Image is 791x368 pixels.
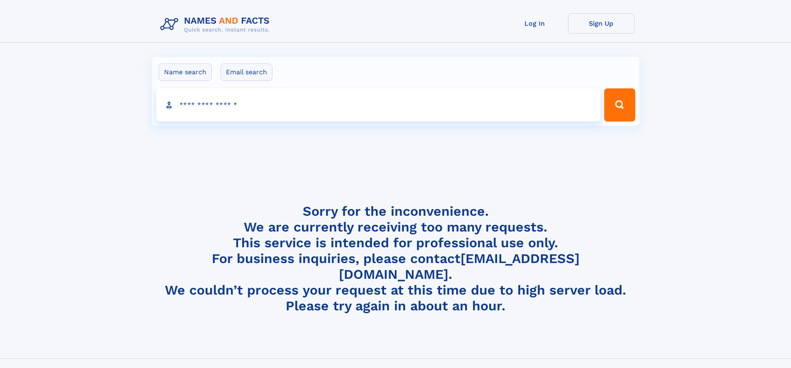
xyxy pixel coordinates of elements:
[159,63,212,81] label: Name search
[157,13,277,36] img: Logo Names and Facts
[220,63,272,81] label: Email search
[339,251,580,282] a: [EMAIL_ADDRESS][DOMAIN_NAME]
[156,88,601,122] input: search input
[604,88,635,122] button: Search Button
[157,203,634,314] h4: Sorry for the inconvenience. We are currently receiving too many requests. This service is intend...
[502,13,568,34] a: Log In
[568,13,634,34] a: Sign Up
